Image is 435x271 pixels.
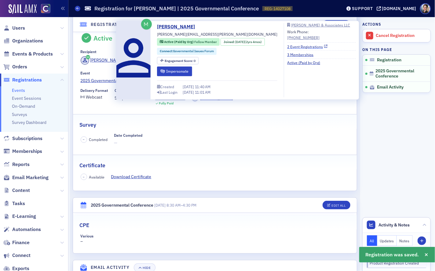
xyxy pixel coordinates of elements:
[287,23,356,27] a: [PERSON_NAME] & Associates LLC
[157,48,217,55] div: Connect:
[165,58,194,63] span: Engagement Score :
[377,57,401,63] span: Registration
[3,161,30,168] a: Reports
[83,137,85,142] span: –
[362,47,431,52] h4: On this page
[160,49,173,53] span: Connect :
[379,222,410,228] span: Activity & Notes
[3,77,42,83] a: Registrations
[91,202,153,208] div: 2025 Governmental Conference
[81,88,108,93] div: Delivery Format
[12,252,31,259] span: Connect
[89,174,105,180] span: Available
[287,60,325,65] a: Active (Paid by Org)
[224,39,235,44] span: Joined :
[12,38,43,44] span: Organizations
[194,40,217,44] span: Fellow Member
[12,51,53,57] span: Events & Products
[183,203,196,208] time: 4:30 PM
[94,5,259,12] h1: Registration for [PERSON_NAME] | 2025 Governmental Conference
[86,96,102,99] div: Webcast
[12,187,30,194] span: Content
[3,38,43,44] a: Organizations
[376,33,427,38] div: Cancel Registration
[159,101,174,105] div: Fully Paid
[12,88,25,93] a: Events
[83,175,85,179] span: –
[221,38,265,46] div: Joined: 2023-05-15 00:00:00
[79,161,105,169] h2: Certificate
[41,4,50,13] img: SailAMX
[12,77,42,83] span: Registrations
[111,174,156,180] a: Download Certificate
[12,148,42,155] span: Memberships
[160,39,217,44] a: Active (Paid by Org) Fellow Member
[323,20,350,29] button: Edit All
[3,239,30,246] a: Finance
[3,135,42,142] a: Subscriptions
[165,59,196,62] div: 0
[9,4,37,14] img: SailAMX
[157,23,199,31] a: [PERSON_NAME]
[183,90,195,95] span: [DATE]
[12,239,30,246] span: Finance
[3,63,27,70] a: Orders
[157,57,199,64] div: Engagement Score: 0
[287,34,320,40] a: [PHONE_NUMBER]
[377,235,397,246] button: Updates
[12,63,27,70] span: Orders
[160,85,174,89] div: Created
[3,226,41,233] a: Automations
[367,235,377,246] button: All
[12,112,27,117] a: Surveys
[79,221,89,229] h2: CPE
[37,4,50,14] a: View Homepage
[291,23,350,27] div: [PERSON_NAME] & Associates LLC
[79,121,96,129] h2: Survey
[160,49,214,54] a: Connect:Governmental Issues Forum
[331,204,345,207] div: Edit All
[12,135,42,142] span: Subscriptions
[164,40,194,44] span: Active (Paid by Org)
[195,90,210,95] span: 11:01 AM
[352,6,373,11] div: Support
[3,51,53,57] a: Events & Products
[81,234,143,245] div: –
[12,226,41,233] span: Automations
[265,6,291,11] span: REG-14027108
[81,49,97,54] div: Recipient
[93,34,112,42] div: Active
[81,71,90,75] div: Event
[12,200,25,207] span: Tasks
[323,201,350,209] button: Edit All
[91,21,127,28] h4: Registration
[3,148,42,155] a: Memberships
[157,67,192,76] button: Impersonate
[12,213,36,220] span: E-Learning
[366,251,419,258] span: Registration was saved.
[157,31,277,37] span: [PERSON_NAME][EMAIL_ADDRESS][PERSON_NAME][DOMAIN_NAME]
[90,57,123,63] div: [PERSON_NAME]
[12,103,35,109] a: On-Demand
[397,235,413,246] button: Notes
[370,260,422,266] div: Product Registration Created
[3,174,49,181] a: Email Marketing
[115,95,149,101] span: Shop As Purchase
[81,234,94,238] div: Various
[154,203,196,208] span: –
[287,29,320,40] div: Work Phone:
[377,85,404,90] span: Email Activity
[376,68,422,79] span: 2025 Governmental Conference
[3,200,25,207] a: Tasks
[89,137,108,142] span: Completed
[12,161,30,168] span: Reports
[382,6,416,11] div: [DOMAIN_NAME]
[12,174,49,181] span: Email Marketing
[91,264,130,271] h4: Email Activity
[235,39,262,44] div: (2yrs 4mos)
[154,203,166,208] span: [DATE]
[114,133,143,138] div: Date Completed
[3,25,25,31] a: Users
